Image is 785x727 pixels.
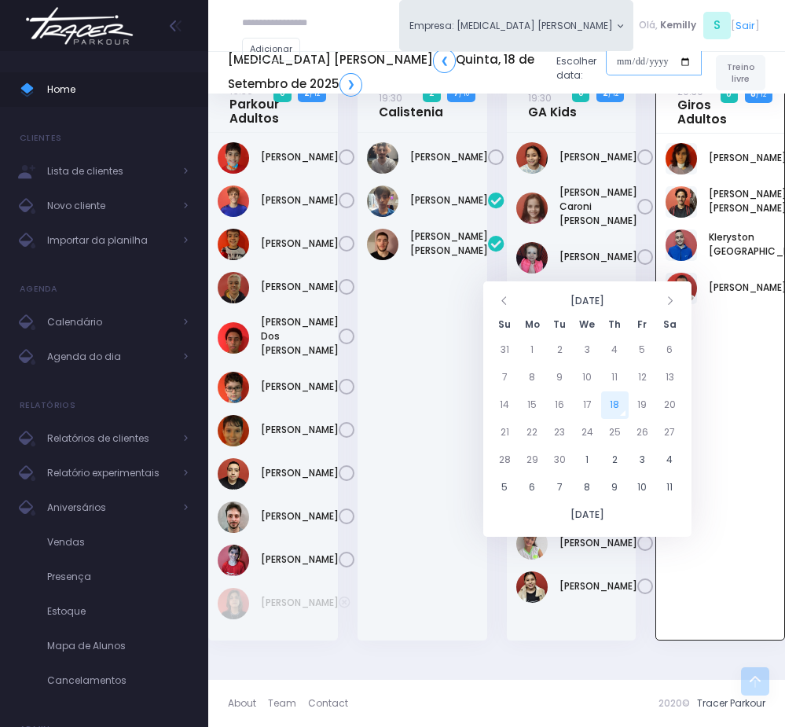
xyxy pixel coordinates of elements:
td: 5 [629,336,656,364]
img: Rafael Eiras Freitas [218,501,249,533]
img: Paulo Cesar Pereira Junior [218,458,249,490]
a: ❯ [339,73,362,97]
td: 14 [491,391,519,419]
a: [PERSON_NAME] [261,280,339,294]
img: Nicolas Naliato [218,415,249,446]
span: Relatório experimentais [47,463,173,483]
span: Mapa de Alunos [47,636,189,656]
div: [ ] [633,9,765,42]
td: 17 [574,391,601,419]
img: Vittória Martins Ferreira [516,528,548,560]
a: [PERSON_NAME] [261,509,339,523]
a: Treino livre [716,55,765,90]
a: [PERSON_NAME] [261,596,339,610]
a: Team [268,689,308,718]
a: Tracer Parkour [697,696,765,710]
img: Miguel Penna Ferreira [218,372,249,403]
a: ❮ [433,49,456,72]
span: Olá, [639,18,658,32]
img: Kleryston Pariz [666,229,697,261]
img: Flora Caroni de Araujo [516,193,548,224]
img: Guilherme D'Oswaldo [218,272,249,303]
span: Calendário [47,312,173,332]
a: [PERSON_NAME] [559,536,637,550]
span: Importar da planilha [47,230,173,251]
td: 8 [519,364,546,391]
td: 18 [601,391,629,419]
a: 19:30Calistenia [379,90,443,119]
td: 23 [546,419,574,446]
span: Home [47,79,189,100]
a: [PERSON_NAME] [261,150,339,164]
a: [PERSON_NAME] [261,466,339,480]
td: 11 [656,474,684,501]
span: Vendas [47,532,189,553]
td: 6 [519,474,546,501]
a: [PERSON_NAME] Caroni [PERSON_NAME] [559,185,637,228]
th: Sa [656,313,684,336]
td: 4 [601,336,629,364]
a: About [228,689,268,718]
th: Th [601,313,629,336]
a: [PERSON_NAME] [410,193,488,207]
td: 2 [601,446,629,474]
img: João Pedro Silva Mansur [666,186,697,218]
td: 30 [546,446,574,474]
img: Gabriel Brito de Almeida e Silva [218,185,249,217]
img: Paloma Mondini [666,273,697,304]
td: 5 [491,474,519,501]
span: Aniversários [47,498,173,518]
td: 3 [574,336,601,364]
a: [PERSON_NAME] [261,380,339,394]
th: Fr [629,313,656,336]
td: 10 [629,474,656,501]
a: 19:30GA Kids [528,90,577,119]
span: 2020© [658,696,690,710]
td: 13 [656,364,684,391]
td: 9 [546,364,574,391]
a: [PERSON_NAME] [PERSON_NAME] [410,229,488,258]
a: 19:30Parkour Adultos [229,83,312,127]
span: Cancelamentos [47,670,189,691]
td: 1 [519,336,546,364]
td: 26 [629,419,656,446]
span: S [703,12,731,39]
td: 1 [574,446,601,474]
td: 22 [519,419,546,446]
th: We [574,313,601,336]
th: Mo [519,313,546,336]
img: Vitória schiavetto chatagnier [516,571,548,603]
a: [PERSON_NAME] [261,237,339,251]
td: 7 [546,474,574,501]
td: 29 [519,446,546,474]
td: 10 [574,364,601,391]
img: Beatriz Valentim Perna [666,143,697,174]
th: [DATE] [491,501,684,529]
td: 20 [656,391,684,419]
img: Fernando Furlani Rodrigues [367,185,398,217]
img: Elisa Miranda Diniz [516,142,548,174]
td: 12 [629,364,656,391]
td: 27 [656,419,684,446]
td: 9 [601,474,629,501]
span: Kemilly [660,18,696,32]
td: 25 [601,419,629,446]
td: 28 [491,446,519,474]
span: Presença [47,567,189,587]
th: Tu [546,313,574,336]
td: 2 [546,336,574,364]
a: [PERSON_NAME] [559,250,637,264]
td: 11 [601,364,629,391]
h4: Clientes [20,123,61,154]
img: Giovanna Rodrigues Gialluize [516,242,548,274]
span: Novo cliente [47,196,173,216]
img: Pedro Ferreirinho [367,142,398,174]
a: [PERSON_NAME] [261,423,339,437]
td: 19 [629,391,656,419]
a: [PERSON_NAME] [559,579,637,593]
h4: Relatórios [20,390,75,421]
img: Fernando Feijó [218,142,249,174]
a: [PERSON_NAME] Dos [PERSON_NAME] [261,315,339,358]
td: 8 [574,474,601,501]
th: [DATE] [519,289,656,313]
